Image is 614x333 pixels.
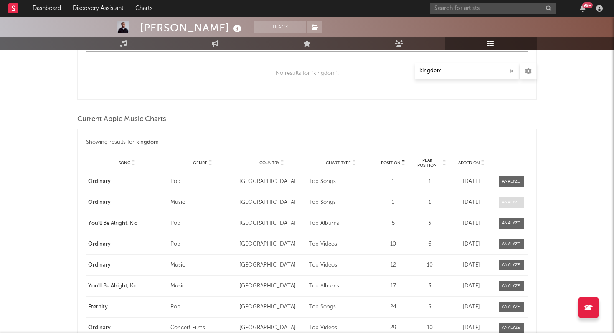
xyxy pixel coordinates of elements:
div: [DATE] [451,282,492,290]
div: 1 [413,198,447,207]
div: 10 [413,324,447,332]
a: Ordinary [88,240,166,249]
div: Music [170,261,235,269]
div: 1 [378,198,409,207]
div: 12 [378,261,409,269]
input: Search for artists [430,3,556,14]
div: Pop [170,240,235,249]
div: Music [170,198,235,207]
input: Search Playlists/Charts [415,63,519,79]
a: You'll Be Alright, Kid [88,282,166,290]
div: [GEOGRAPHIC_DATA] [239,198,304,207]
div: Top Songs [309,303,373,311]
div: Top Videos [309,240,373,249]
div: Top Videos [309,261,373,269]
div: [DATE] [451,178,492,186]
a: Ordinary [88,324,166,332]
div: 3 [413,282,447,290]
div: Top Albums [309,219,373,228]
div: Music [170,282,235,290]
span: Current Apple Music Charts [77,114,166,125]
div: 1 [413,178,447,186]
div: [GEOGRAPHIC_DATA] [239,178,304,186]
div: 5 [378,219,409,228]
div: [DATE] [451,198,492,207]
span: Country [259,160,279,165]
div: Showing results for [86,137,528,147]
div: [GEOGRAPHIC_DATA] [239,219,304,228]
span: Peak Position [413,158,441,168]
span: Genre [193,160,207,165]
div: [GEOGRAPHIC_DATA] [239,324,304,332]
a: Ordinary [88,178,166,186]
span: Added On [458,160,480,165]
div: [GEOGRAPHIC_DATA] [239,240,304,249]
div: [GEOGRAPHIC_DATA] [239,282,304,290]
div: Top Albums [309,282,373,290]
div: [DATE] [451,303,492,311]
div: [DATE] [451,219,492,228]
a: You'll Be Alright, Kid [88,219,166,228]
div: [GEOGRAPHIC_DATA] [239,303,304,311]
button: Track [254,21,306,33]
div: Top Songs [309,178,373,186]
div: 24 [378,303,409,311]
a: Ordinary [88,261,166,269]
button: 99+ [580,5,586,12]
div: 29 [378,324,409,332]
div: 6 [413,240,447,249]
div: Pop [170,178,235,186]
div: Pop [170,303,235,311]
div: Concert Films [170,324,235,332]
div: 17 [378,282,409,290]
div: Top Songs [309,198,373,207]
div: Pop [170,219,235,228]
div: Top Videos [309,324,373,332]
div: 10 [378,240,409,249]
div: 1 [378,178,409,186]
div: [DATE] [451,261,492,269]
span: Chart Type [326,160,351,165]
div: [GEOGRAPHIC_DATA] [239,261,304,269]
div: [DATE] [451,240,492,249]
div: 99 + [582,2,593,8]
div: [PERSON_NAME] [140,21,244,35]
div: [DATE] [451,324,492,332]
a: Ordinary [88,198,166,207]
span: Song [119,160,131,165]
div: No results for " kingdom ". [86,52,528,95]
div: 3 [413,219,447,228]
span: Position [381,160,401,165]
div: kingdom [136,137,159,147]
div: 5 [413,303,447,311]
a: Eternity [88,303,166,311]
div: 10 [413,261,447,269]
